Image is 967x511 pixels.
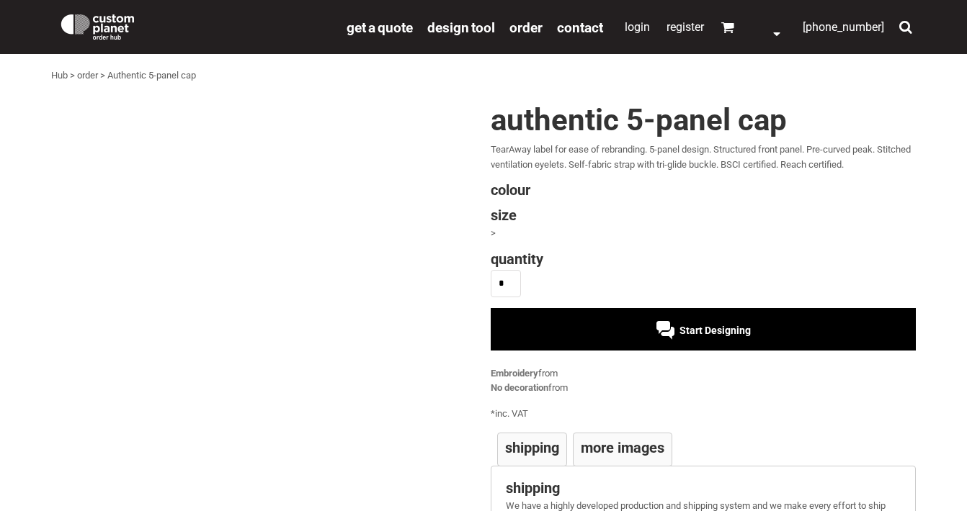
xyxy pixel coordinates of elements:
a: Login [625,20,650,34]
a: Register [667,20,704,34]
span: get a quote [347,19,413,36]
div: > [491,226,916,241]
span: Start Designing [679,325,751,336]
h4: Shipping [506,481,901,495]
a: get a quote [347,19,413,35]
a: order [77,70,98,81]
div: inc. VAT [491,407,916,422]
a: Contact [557,19,603,35]
a: design tool [427,19,495,35]
a: Custom Planet [51,4,339,47]
img: Custom Planet [58,11,137,40]
div: > [100,68,105,83]
div: Authentic 5-panel cap [107,68,196,83]
span: [PHONE_NUMBER] [803,20,884,34]
div: from [491,381,916,396]
h1: Authentic 5-panel cap [491,105,916,135]
div: > [70,68,75,83]
h4: More Images [581,440,664,455]
h4: Colour [491,183,916,197]
span: Contact [557,19,603,36]
h4: Quantity [491,252,916,266]
a: No decoration [491,382,548,393]
a: Hub [51,70,68,81]
div: from [491,366,916,381]
a: order [509,19,543,35]
h4: Shipping [505,440,559,455]
a: Embroidery [491,368,538,379]
span: order [509,19,543,36]
h4: Size [491,208,916,222]
span: design tool [427,19,495,36]
p: TearAway label for ease of rebranding. 5-panel design. Structured front panel. Pre-curved peak. S... [491,143,916,173]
